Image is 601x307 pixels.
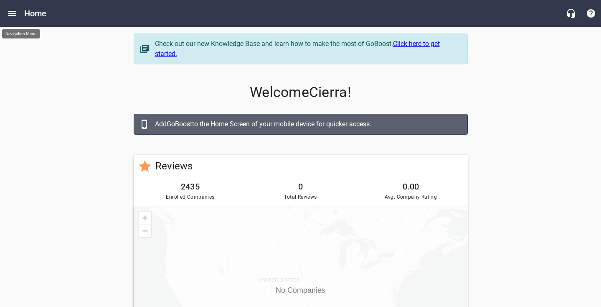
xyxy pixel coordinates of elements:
span: Total Reviews [249,193,352,202]
a: Reviews [155,160,193,172]
button: Open drawer [2,3,22,23]
h6: 0 [249,180,352,193]
h6: 0.00 [359,180,462,193]
button: Live Chat [561,3,581,23]
span: Enrolled Companies [139,193,242,202]
h6: 2435 [139,180,242,193]
div: Check out our new Knowledge Base and learn how to make the most of GoBoost. [155,39,459,59]
button: Support Portal [581,3,601,23]
p: Welcome Cierra ! [134,84,468,101]
span: Avg. Company Rating [359,193,462,202]
div: Add GoBoost to the Home Screen of your mobile device for quicker access. [155,119,459,129]
a: AddGoBoostto the Home Screen of your mobile device for quicker access. [134,114,468,135]
h6: Home [24,7,47,20]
